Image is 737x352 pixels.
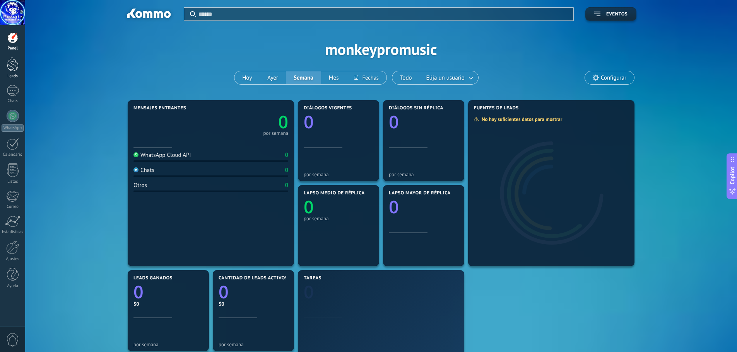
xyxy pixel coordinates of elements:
button: Mes [321,71,347,84]
div: Correo [2,204,24,209]
text: 0 [133,280,144,304]
span: Cantidad de leads activos [219,275,288,281]
span: Mensajes entrantes [133,105,186,111]
a: 0 [219,280,288,304]
div: Calendario [2,152,24,157]
text: 0 [304,280,314,304]
div: por semana [304,172,373,177]
div: Ajustes [2,257,24,262]
button: Todo [392,71,420,84]
div: por semana [389,172,458,177]
span: Copilot [728,167,736,184]
span: Tareas [304,275,321,281]
span: Elija un usuario [425,73,466,83]
div: $0 [133,301,203,307]
button: Semana [286,71,321,84]
div: por semana [133,342,203,347]
div: Panel [2,46,24,51]
div: Chats [2,99,24,104]
div: WhatsApp Cloud API [133,151,191,159]
a: 0 [304,280,458,304]
div: Leads [2,74,24,79]
div: WhatsApp [2,124,24,132]
text: 0 [304,195,314,219]
div: 0 [285,151,288,159]
div: Listas [2,179,24,184]
div: Chats [133,167,154,174]
span: Lapso mayor de réplica [389,190,450,196]
text: 0 [304,110,314,134]
div: 0 [285,182,288,189]
span: Fuentes de leads [474,105,519,111]
text: 0 [219,280,229,304]
span: Configurar [601,75,626,81]
div: No hay suficientes datos para mostrar [474,116,568,122]
div: por semana [219,342,288,347]
div: Estadísticas [2,230,24,235]
div: 0 [285,167,288,174]
a: 0 [133,280,203,304]
button: Elija un usuario [420,71,478,84]
span: Eventos [606,12,628,17]
div: Otros [133,182,147,189]
div: Ayuda [2,284,24,289]
span: Lapso medio de réplica [304,190,365,196]
span: Leads ganados [133,275,173,281]
img: WhatsApp Cloud API [133,152,139,157]
a: 0 [211,110,288,134]
div: por semana [263,131,288,135]
button: Fechas [346,71,386,84]
text: 0 [278,110,288,134]
button: Hoy [234,71,260,84]
span: Diálogos sin réplica [389,105,443,111]
span: Diálogos vigentes [304,105,352,111]
div: $0 [219,301,288,307]
text: 0 [389,195,399,219]
button: Eventos [585,7,636,21]
button: Ayer [260,71,286,84]
text: 0 [389,110,399,134]
div: por semana [304,216,373,221]
img: Chats [133,167,139,172]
